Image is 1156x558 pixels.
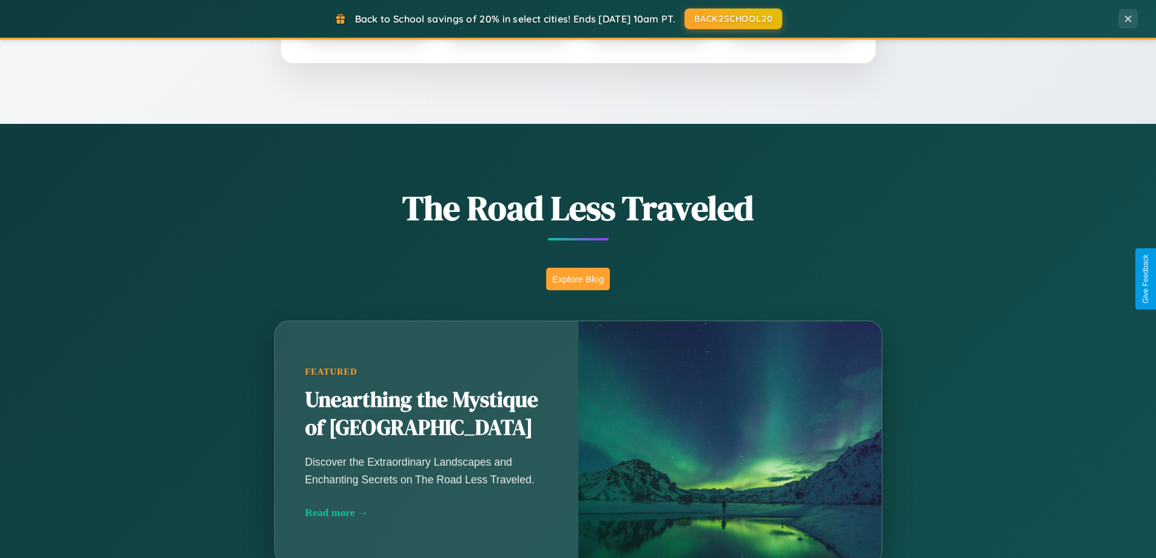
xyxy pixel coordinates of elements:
[1141,254,1150,304] div: Give Feedback
[355,13,675,25] span: Back to School savings of 20% in select cities! Ends [DATE] 10am PT.
[305,454,548,488] p: Discover the Extraordinary Landscapes and Enchanting Secrets on The Road Less Traveled.
[305,367,548,377] div: Featured
[305,506,548,519] div: Read more →
[214,185,942,231] h1: The Road Less Traveled
[684,9,782,29] button: BACK2SCHOOL20
[546,268,610,290] button: Explore Blog
[305,386,548,442] h2: Unearthing the Mystique of [GEOGRAPHIC_DATA]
